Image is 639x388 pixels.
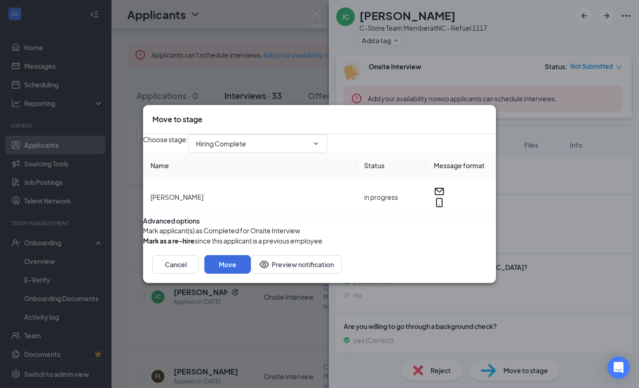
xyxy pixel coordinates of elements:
[152,255,199,274] button: Cancel
[143,225,300,236] span: Mark applicant(s) as Completed for Onsite Interview
[143,236,324,246] div: since this applicant is a previous employee.
[426,153,496,178] th: Message format
[143,134,188,153] span: Choose stage :
[143,153,357,178] th: Name
[143,216,496,225] div: Advanced options
[357,153,426,178] th: Status
[152,114,202,125] h3: Move to stage
[150,193,203,201] span: [PERSON_NAME]
[357,178,426,216] td: in progress
[259,259,270,270] svg: Eye
[204,255,251,274] button: Move
[434,186,445,197] svg: Email
[143,237,195,245] b: Mark as a re-hire
[434,197,445,208] svg: MobileSms
[607,356,630,379] div: Open Intercom Messenger
[312,140,319,147] svg: ChevronDown
[251,255,342,274] button: Preview notificationEye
